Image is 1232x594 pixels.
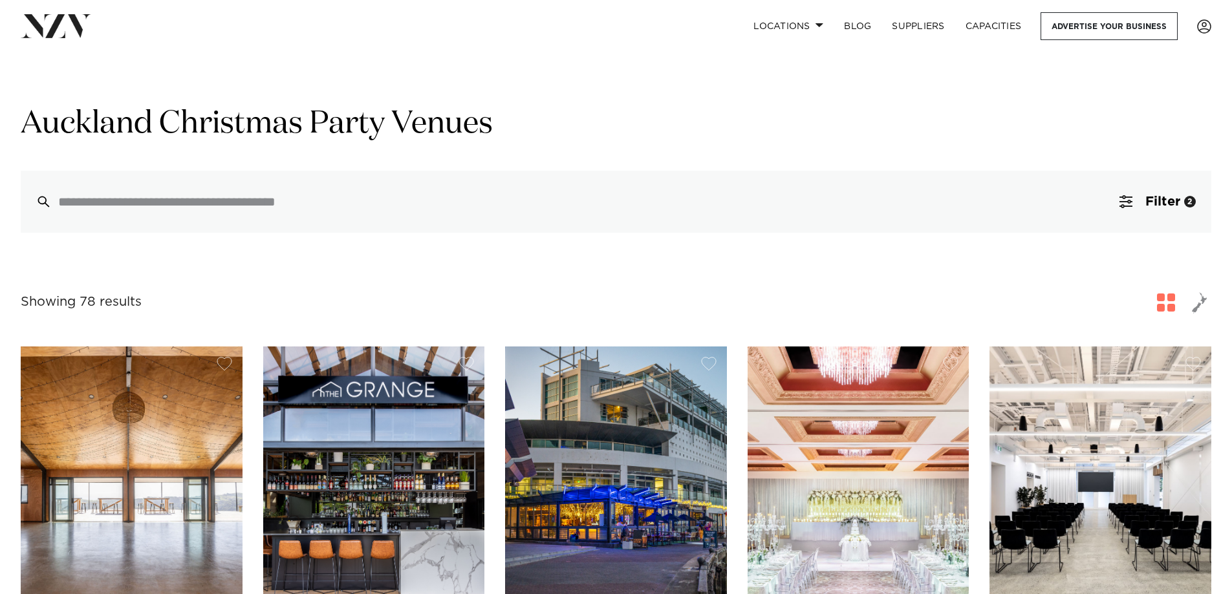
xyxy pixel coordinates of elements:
[21,292,142,312] div: Showing 78 results
[1104,171,1211,233] button: Filter2
[881,12,955,40] a: SUPPLIERS
[1041,12,1178,40] a: Advertise your business
[21,104,1211,145] h1: Auckland Christmas Party Venues
[743,12,834,40] a: Locations
[955,12,1032,40] a: Capacities
[834,12,881,40] a: BLOG
[1145,195,1180,208] span: Filter
[21,14,91,37] img: nzv-logo.png
[1184,196,1196,207] div: 2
